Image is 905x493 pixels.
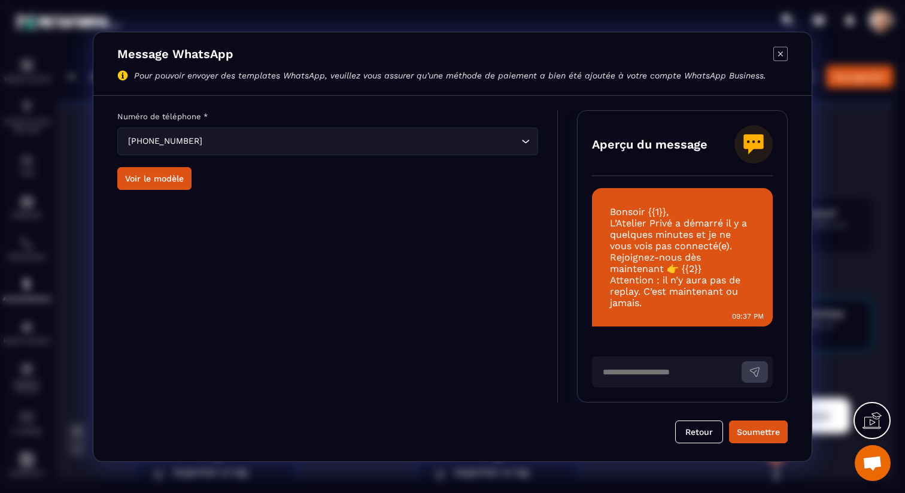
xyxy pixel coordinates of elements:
[729,421,788,443] button: Soumettre
[134,71,766,80] p: Pour pouvoir envoyer des templates WhatsApp, veuillez vous assurer qu’une méthode de paiement a b...
[117,47,766,61] h4: Message WhatsApp
[117,112,208,121] label: Numéro de téléphone *
[855,445,891,481] div: Ouvrir le chat
[125,135,205,148] span: [PHONE_NUMBER]
[737,426,780,438] div: Soumettre
[675,421,723,443] button: Retour
[117,128,538,155] div: Search for option
[117,167,192,190] button: Voir le modèle
[205,135,518,148] input: Search for option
